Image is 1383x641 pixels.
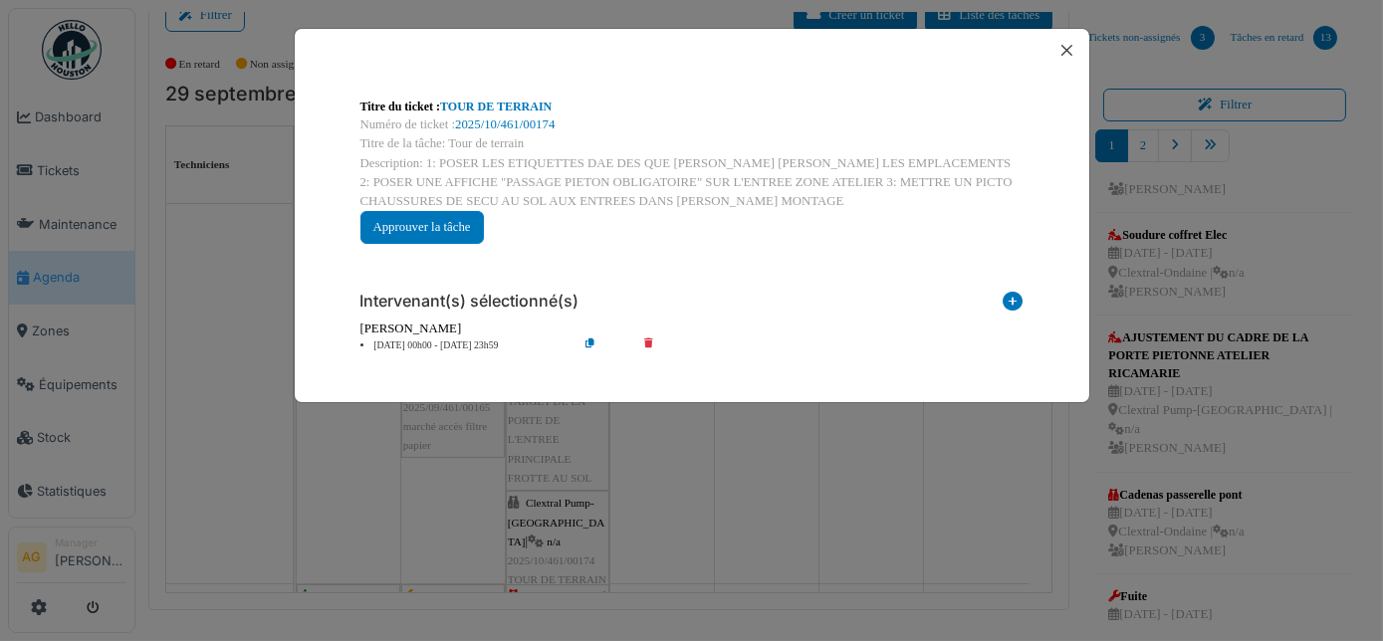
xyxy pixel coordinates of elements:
[360,115,1024,134] div: Numéro de ticket :
[350,338,578,353] li: [DATE] 00h00 - [DATE] 23h59
[440,100,552,113] a: TOUR DE TERRAIN
[360,98,1024,115] div: Titre du ticket :
[360,134,1024,153] div: Titre de la tâche: Tour de terrain
[1004,292,1024,319] i: Ajouter
[360,292,579,311] h6: Intervenant(s) sélectionné(s)
[360,211,484,244] button: Approuver la tâche
[1053,37,1080,64] button: Close
[360,154,1024,212] div: Description: 1: POSER LES ETIQUETTES DAE DES QUE [PERSON_NAME] [PERSON_NAME] LES EMPLACEMENTS 2: ...
[455,117,555,131] a: 2025/10/461/00174
[360,320,1024,338] div: [PERSON_NAME]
